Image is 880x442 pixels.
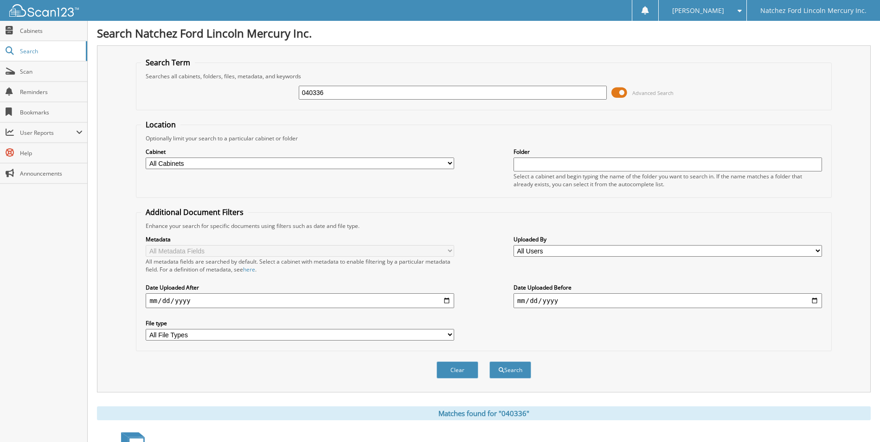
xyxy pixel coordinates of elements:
span: Natchez Ford Lincoln Mercury Inc. [760,8,867,13]
label: Uploaded By [514,235,822,243]
label: File type [146,319,454,327]
label: Metadata [146,235,454,243]
span: [PERSON_NAME] [672,8,724,13]
span: Search [20,47,81,55]
span: Reminders [20,88,83,96]
h1: Search Natchez Ford Lincoln Mercury Inc. [97,25,871,41]
legend: Location [141,120,180,130]
div: All metadata fields are searched by default. Select a cabinet with metadata to enable filtering b... [146,258,454,273]
div: Matches found for "040336" [97,406,871,420]
legend: Additional Document Filters [141,207,248,217]
span: Bookmarks [20,108,83,116]
button: Clear [437,361,478,379]
label: Date Uploaded After [146,284,454,291]
a: here [243,265,255,273]
label: Date Uploaded Before [514,284,822,291]
span: Scan [20,68,83,76]
span: Cabinets [20,27,83,35]
label: Folder [514,148,822,156]
span: User Reports [20,129,76,137]
button: Search [489,361,531,379]
legend: Search Term [141,57,195,68]
span: Advanced Search [632,89,674,96]
img: scan123-logo-white.svg [9,4,79,17]
div: Searches all cabinets, folders, files, metadata, and keywords [141,72,826,80]
input: start [146,293,454,308]
div: Select a cabinet and begin typing the name of the folder you want to search in. If the name match... [514,172,822,188]
span: Announcements [20,170,83,177]
input: end [514,293,822,308]
div: Enhance your search for specific documents using filters such as date and file type. [141,222,826,230]
div: Optionally limit your search to a particular cabinet or folder [141,134,826,142]
span: Help [20,149,83,157]
label: Cabinet [146,148,454,156]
